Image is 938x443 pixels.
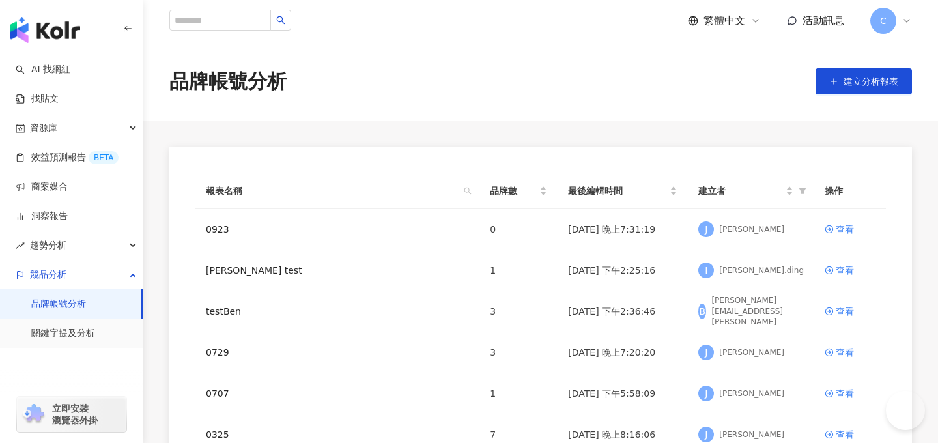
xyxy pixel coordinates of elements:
[206,263,302,278] a: [PERSON_NAME] test
[276,16,285,25] span: search
[844,76,898,87] span: 建立分析報表
[17,397,126,432] a: chrome extension立即安裝 瀏覽器外掛
[16,210,68,223] a: 洞察報告
[16,151,119,164] a: 效益預測報告BETA
[479,332,558,373] td: 3
[10,17,80,43] img: logo
[461,181,474,201] span: search
[700,304,706,319] span: B
[719,347,784,358] div: [PERSON_NAME]
[206,184,459,198] span: 報表名稱
[479,173,558,209] th: 品牌數
[688,173,814,209] th: 建立者
[479,373,558,414] td: 1
[719,429,784,440] div: [PERSON_NAME]
[479,250,558,291] td: 1
[558,173,688,209] th: 最後編輯時間
[30,260,66,289] span: 競品分析
[816,68,912,94] button: 建立分析報表
[479,209,558,250] td: 0
[206,222,229,236] a: 0923
[836,222,854,236] div: 查看
[803,14,844,27] span: 活動訊息
[814,173,886,209] th: 操作
[880,14,887,28] span: C
[825,427,875,442] a: 查看
[490,184,537,198] span: 品牌數
[464,187,472,195] span: search
[886,391,925,430] iframe: Help Scout Beacon - Open
[31,298,86,311] a: 品牌帳號分析
[16,180,68,193] a: 商案媒合
[705,222,707,236] span: J
[719,265,804,276] div: [PERSON_NAME].ding
[705,427,707,442] span: J
[825,263,875,278] a: 查看
[698,184,783,198] span: 建立者
[558,209,688,250] td: [DATE] 晚上7:31:19
[206,345,229,360] a: 0729
[703,14,745,28] span: 繁體中文
[169,68,287,95] div: 品牌帳號分析
[30,231,66,260] span: 趨勢分析
[825,222,875,236] a: 查看
[206,386,229,401] a: 0707
[836,427,854,442] div: 查看
[705,263,707,278] span: I
[558,373,688,414] td: [DATE] 下午5:58:09
[206,304,241,319] a: testBen
[558,291,688,332] td: [DATE] 下午2:36:46
[52,403,98,426] span: 立即安裝 瀏覽器外掛
[568,184,667,198] span: 最後編輯時間
[825,304,875,319] a: 查看
[825,345,875,360] a: 查看
[558,332,688,373] td: [DATE] 晚上7:20:20
[836,263,854,278] div: 查看
[719,224,784,235] div: [PERSON_NAME]
[719,388,784,399] div: [PERSON_NAME]
[558,250,688,291] td: [DATE] 下午2:25:16
[836,345,854,360] div: 查看
[836,386,854,401] div: 查看
[16,93,59,106] a: 找貼文
[711,295,804,328] div: [PERSON_NAME][EMAIL_ADDRESS][PERSON_NAME]
[796,181,809,201] span: filter
[21,404,46,425] img: chrome extension
[705,345,707,360] span: J
[16,241,25,250] span: rise
[705,386,707,401] span: J
[836,304,854,319] div: 查看
[16,63,70,76] a: searchAI 找網紅
[799,187,806,195] span: filter
[825,386,875,401] a: 查看
[30,113,57,143] span: 資源庫
[31,327,95,340] a: 關鍵字提及分析
[479,291,558,332] td: 3
[206,427,229,442] a: 0325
